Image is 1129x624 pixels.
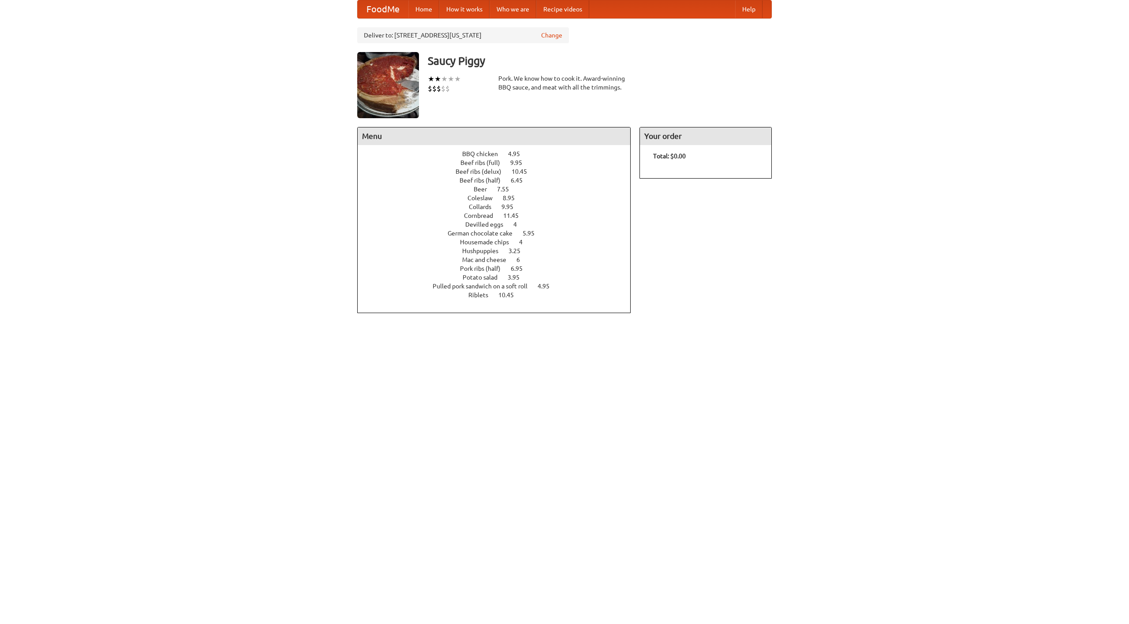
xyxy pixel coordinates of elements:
span: Collards [469,203,500,210]
a: Cornbread 11.45 [464,212,535,219]
h4: Menu [358,127,630,145]
span: 4 [513,221,526,228]
span: 8.95 [503,194,523,202]
a: How it works [439,0,490,18]
span: 4.95 [538,283,558,290]
a: Home [408,0,439,18]
div: Deliver to: [STREET_ADDRESS][US_STATE] [357,27,569,43]
span: BBQ chicken [462,150,507,157]
span: 7.55 [497,186,518,193]
a: Who we are [490,0,536,18]
h3: Saucy Piggy [428,52,772,70]
span: 10.45 [498,291,523,299]
span: 4.95 [508,150,529,157]
span: 6.95 [511,265,531,272]
span: Hushpuppies [462,247,507,254]
a: Pulled pork sandwich on a soft roll 4.95 [433,283,566,290]
li: ★ [454,74,461,84]
span: 10.45 [512,168,536,175]
a: Potato salad 3.95 [463,274,536,281]
span: 3.95 [508,274,528,281]
li: $ [445,84,450,93]
a: German chocolate cake 5.95 [448,230,551,237]
a: Change [541,31,562,40]
span: 4 [519,239,531,246]
li: ★ [441,74,448,84]
a: Devilled eggs 4 [465,221,533,228]
img: angular.jpg [357,52,419,118]
a: Beer 7.55 [474,186,525,193]
span: German chocolate cake [448,230,521,237]
span: Beef ribs (delux) [456,168,510,175]
a: Recipe videos [536,0,589,18]
li: ★ [434,74,441,84]
li: $ [428,84,432,93]
li: $ [441,84,445,93]
span: Beer [474,186,496,193]
a: Help [735,0,763,18]
a: FoodMe [358,0,408,18]
span: Mac and cheese [462,256,515,263]
a: BBQ chicken 4.95 [462,150,536,157]
a: Riblets 10.45 [468,291,530,299]
span: 3.25 [508,247,529,254]
b: Total: $0.00 [653,153,686,160]
span: Devilled eggs [465,221,512,228]
span: Beef ribs (full) [460,159,509,166]
span: 6.45 [511,177,531,184]
span: Cornbread [464,212,502,219]
span: 11.45 [503,212,527,219]
div: Pork. We know how to cook it. Award-winning BBQ sauce, and meat with all the trimmings. [498,74,631,92]
a: Housemade chips 4 [460,239,539,246]
a: Beef ribs (half) 6.45 [460,177,539,184]
a: Coleslaw 8.95 [467,194,531,202]
a: Pork ribs (half) 6.95 [460,265,539,272]
span: 9.95 [501,203,522,210]
span: Pulled pork sandwich on a soft roll [433,283,536,290]
span: Riblets [468,291,497,299]
span: 6 [516,256,529,263]
a: Beef ribs (delux) 10.45 [456,168,543,175]
span: 9.95 [510,159,531,166]
a: Beef ribs (full) 9.95 [460,159,538,166]
span: Beef ribs (half) [460,177,509,184]
h4: Your order [640,127,771,145]
a: Collards 9.95 [469,203,530,210]
span: Coleslaw [467,194,501,202]
span: Potato salad [463,274,506,281]
li: ★ [448,74,454,84]
a: Mac and cheese 6 [462,256,536,263]
span: Housemade chips [460,239,518,246]
li: $ [437,84,441,93]
span: 5.95 [523,230,543,237]
li: ★ [428,74,434,84]
a: Hushpuppies 3.25 [462,247,537,254]
li: $ [432,84,437,93]
span: Pork ribs (half) [460,265,509,272]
